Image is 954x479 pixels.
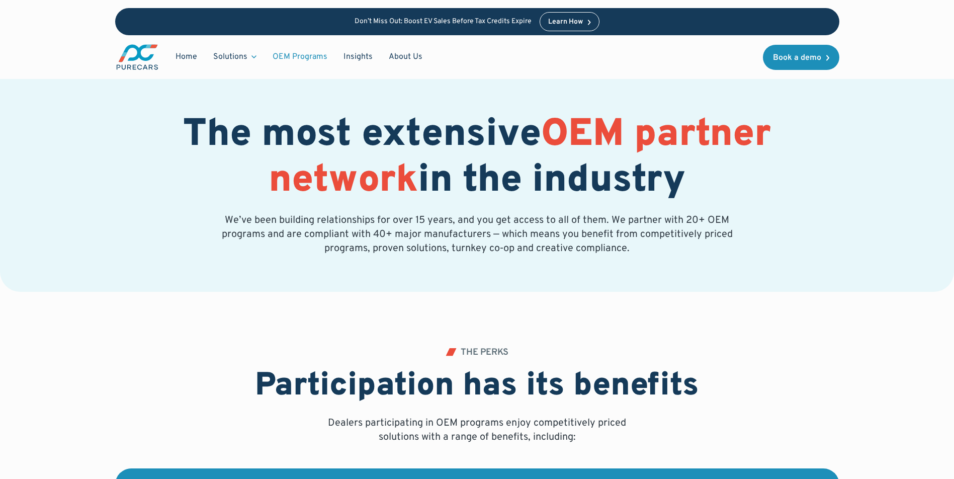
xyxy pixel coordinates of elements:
p: Dealers participating in OEM programs enjoy competitively priced solutions with a range of benefi... [324,416,630,444]
div: Solutions [205,47,265,66]
a: Learn How [540,12,599,31]
a: Home [167,47,205,66]
div: Learn How [548,19,583,26]
span: OEM partner network [269,111,771,205]
div: Book a demo [773,54,821,62]
div: Solutions [213,51,247,62]
div: THE PERKS [461,348,508,357]
h1: The most extensive in the industry [115,113,839,204]
a: OEM Programs [265,47,335,66]
img: purecars logo [115,43,159,71]
a: Book a demo [763,45,839,70]
a: main [115,43,159,71]
h2: Participation has its benefits [255,367,699,406]
a: Insights [335,47,381,66]
p: Don’t Miss Out: Boost EV Sales Before Tax Credits Expire [355,18,532,26]
a: About Us [381,47,430,66]
p: We’ve been building relationships for over 15 years, and you get access to all of them. We partne... [220,213,735,256]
